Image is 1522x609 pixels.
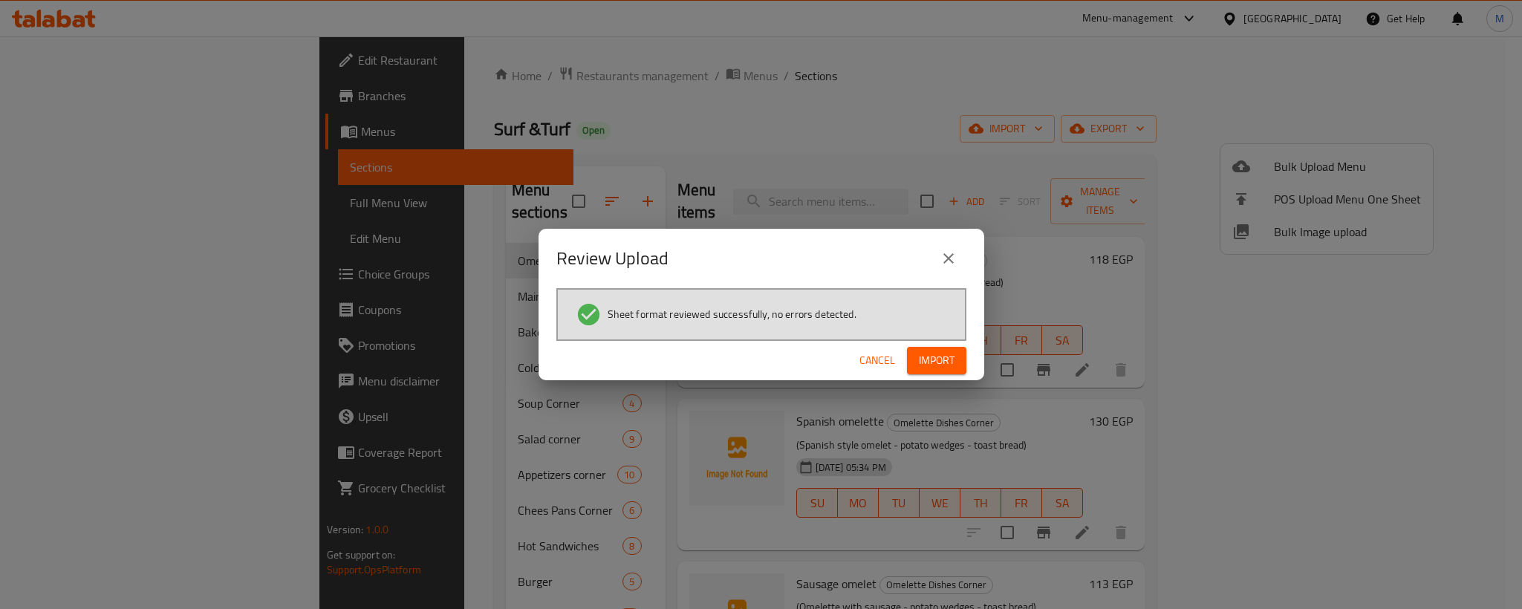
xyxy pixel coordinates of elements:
[853,347,901,374] button: Cancel
[608,307,856,322] span: Sheet format reviewed successfully, no errors detected.
[919,351,954,370] span: Import
[556,247,669,270] h2: Review Upload
[931,241,966,276] button: close
[859,351,895,370] span: Cancel
[907,347,966,374] button: Import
